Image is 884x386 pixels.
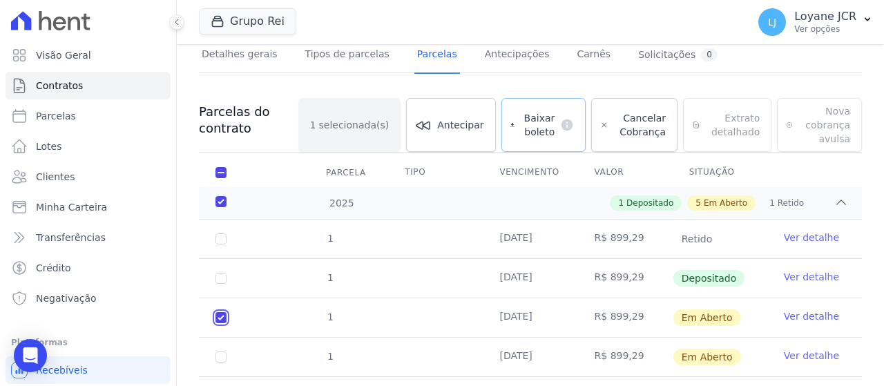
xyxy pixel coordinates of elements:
button: LJ Loyane JCR Ver opções [747,3,884,41]
span: Crédito [36,261,71,275]
div: Open Intercom Messenger [14,339,47,372]
a: Parcelas [6,102,171,130]
span: 1 [618,197,624,209]
span: 1 [326,233,334,244]
span: Cancelar Cobrança [614,111,666,139]
a: Carnês [574,37,613,74]
td: [DATE] [483,338,577,376]
div: Parcela [309,159,383,186]
a: Lotes [6,133,171,160]
span: Negativação [36,291,97,305]
div: Plataformas [11,334,165,351]
span: Minha Carteira [36,200,107,214]
h3: Parcelas do contrato [199,104,298,137]
th: Situação [673,158,767,187]
span: Em Aberto [673,309,741,326]
a: Antecipar [406,98,495,152]
span: Depositado [673,270,745,287]
input: Só é possível selecionar pagamentos em aberto [215,273,227,284]
a: Detalhes gerais [199,37,280,74]
a: Ver detalhe [784,270,839,284]
td: R$ 899,29 [578,220,673,258]
span: Contratos [36,79,83,93]
span: Visão Geral [36,48,91,62]
div: Solicitações [638,48,718,61]
a: Visão Geral [6,41,171,69]
p: Loyane JCR [794,10,856,23]
td: R$ 899,29 [578,338,673,376]
input: default [215,351,227,363]
a: Clientes [6,163,171,191]
a: Tipos de parcelas [302,37,392,74]
span: Em Aberto [704,197,747,209]
span: 5 [695,197,701,209]
div: 0 [701,48,718,61]
input: Só é possível selecionar pagamentos em aberto [215,233,227,244]
a: Minha Carteira [6,193,171,221]
span: Clientes [36,170,75,184]
th: Valor [578,158,673,187]
a: Ver detalhe [784,231,839,244]
td: [DATE] [483,220,577,258]
span: LJ [768,17,776,27]
a: Transferências [6,224,171,251]
td: [DATE] [483,259,577,298]
span: 1 [769,197,775,209]
a: Crédito [6,254,171,282]
button: Grupo Rei [199,8,296,35]
span: Antecipar [437,118,483,132]
td: R$ 899,29 [578,259,673,298]
a: Antecipações [482,37,552,74]
span: Transferências [36,231,106,244]
span: Em Aberto [673,349,741,365]
a: Parcelas [414,37,460,74]
span: Parcelas [36,109,76,123]
a: Solicitações0 [635,37,720,74]
a: Cancelar Cobrança [591,98,678,152]
th: Tipo [388,158,483,187]
span: Depositado [626,197,673,209]
a: Negativação [6,284,171,312]
input: default [215,312,227,323]
span: selecionada(s) [319,118,390,132]
span: 1 [326,272,334,283]
p: Ver opções [794,23,856,35]
th: Vencimento [483,158,577,187]
a: Contratos [6,72,171,99]
a: Ver detalhe [784,309,839,323]
span: 1 [310,118,316,132]
span: Retido [778,197,804,209]
span: Baixar boleto [520,111,555,139]
span: 1 [326,351,334,362]
td: [DATE] [483,298,577,337]
span: Recebíveis [36,363,88,377]
td: R$ 899,29 [578,298,673,337]
span: 1 [326,311,334,322]
a: Baixar boleto [501,98,586,152]
a: Recebíveis [6,356,171,384]
span: Lotes [36,139,62,153]
a: Ver detalhe [784,349,839,363]
span: Retido [673,231,721,247]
